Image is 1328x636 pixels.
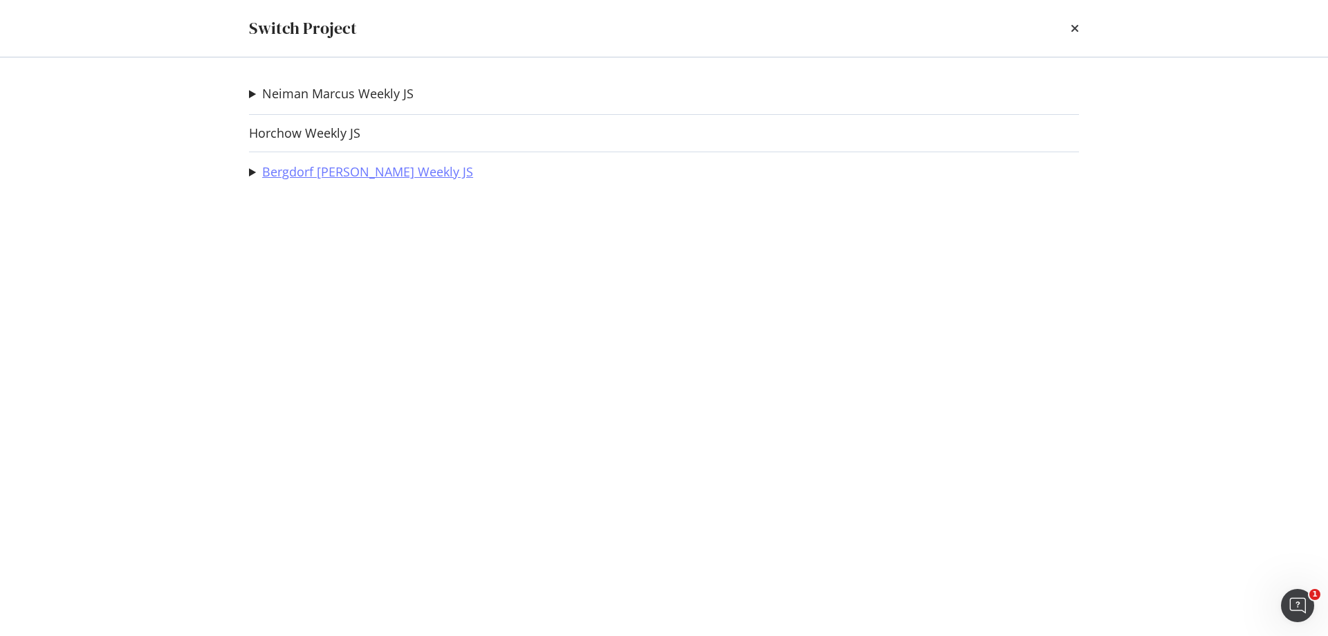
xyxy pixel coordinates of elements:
[249,85,414,103] summary: Neiman Marcus Weekly JS
[262,165,473,179] a: Bergdorf [PERSON_NAME] Weekly JS
[249,163,473,181] summary: Bergdorf [PERSON_NAME] Weekly JS
[1071,17,1079,40] div: times
[1309,589,1320,600] span: 1
[249,17,357,40] div: Switch Project
[262,87,414,101] a: Neiman Marcus Weekly JS
[249,126,360,140] a: Horchow Weekly JS
[1281,589,1314,622] iframe: Intercom live chat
